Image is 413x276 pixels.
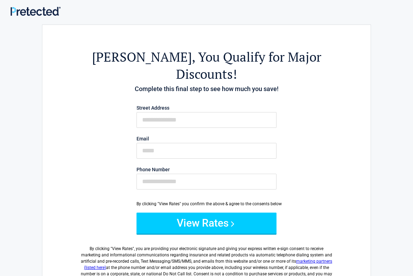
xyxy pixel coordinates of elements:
img: Main Logo [10,7,61,16]
label: Phone Number [136,167,276,172]
label: Email [136,136,276,141]
div: By clicking "View Rates" you confirm the above & agree to the consents below [136,201,276,207]
span: View Rates [112,246,133,251]
h4: Complete this final step to see how much you save! [81,84,332,94]
label: Street Address [136,105,276,110]
h2: , You Qualify for Major Discounts! [81,48,332,83]
a: marketing partners (listed here) [84,259,332,270]
span: [PERSON_NAME] [92,48,192,65]
button: View Rates [136,213,276,234]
